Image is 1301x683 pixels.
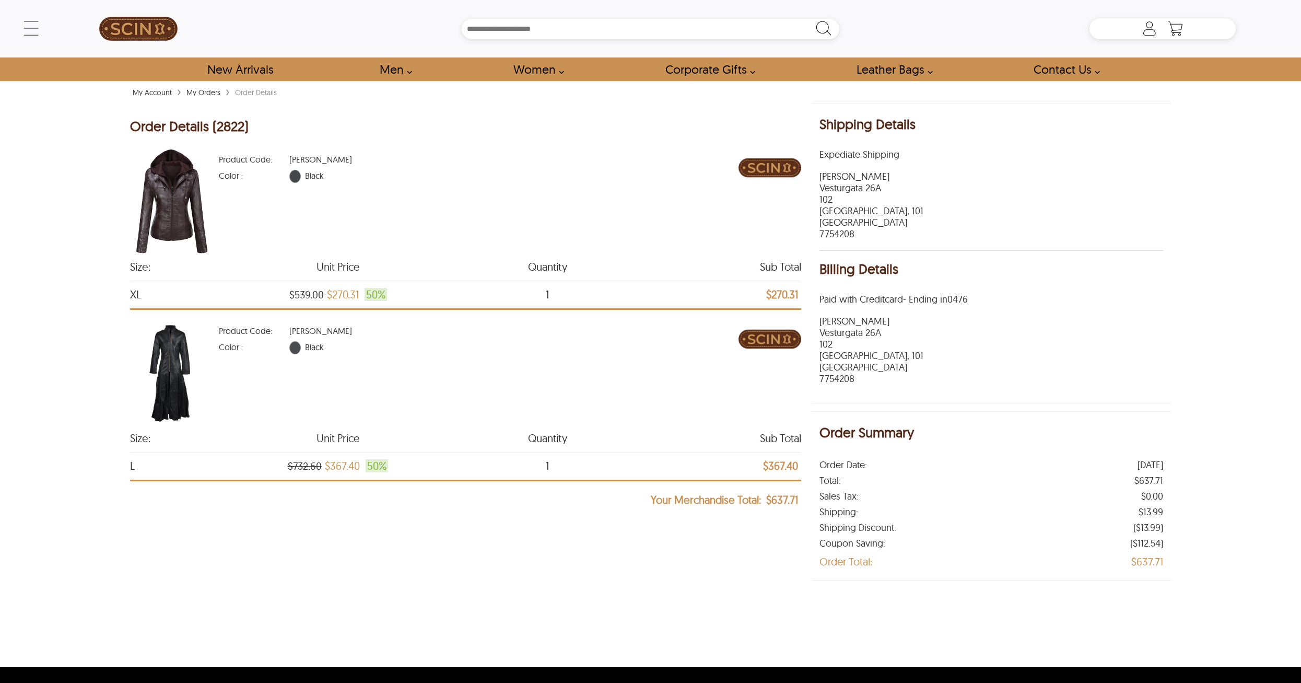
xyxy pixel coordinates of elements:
[819,117,1163,134] h1: Shipping Details
[1131,557,1163,567] div: $637.71
[819,557,872,567] div: Order Total:
[651,495,761,505] span: Your Merchandise Total:
[130,119,249,136] h1: Order Details (2822)
[365,288,387,301] span: 50 %
[763,461,798,471] strong: subTotal $367.40
[99,5,178,52] img: SCIN
[327,288,359,301] span: Unit Price which was at a price of $539.00%, now after discount the price is $270.31 Discount of 50%
[1139,507,1163,517] div: $13.99
[651,495,798,505] strong: Your Merchandise Total $637.71
[254,262,421,272] span: Unit Price
[845,57,939,81] a: Shop Leather Bags
[464,461,631,471] span: quantity 1
[254,433,421,444] span: Unit Price
[819,489,1163,504] li: Sales Tax $0.00
[130,149,214,253] img: scin-13090w-darkcoffee.jpg
[819,504,1163,520] li: Shipping $13.99
[325,459,360,472] span: Unit Price which was at a price of $732.60%, now after discount the price is $367.40 Discount of 50%
[819,149,1163,160] p: Expediate Shipping
[289,154,352,165] span: [PERSON_NAME]
[819,457,1163,473] li: Order Date Aug 29th, 2025
[219,326,289,336] span: Product Code :
[219,326,352,336] div: Product Code Product Code NYLA
[819,491,859,502] div: Sales Tax:
[819,149,1163,160] span: expediateShipping
[819,476,841,486] div: Total:
[1165,21,1186,37] a: Shopping Cart
[819,507,858,517] div: Shipping:
[177,82,181,100] span: ›
[634,262,801,272] span: Sub Total
[819,473,1163,489] li: Total $637.71
[130,320,214,425] img: scin-13177w-black.jpg
[819,171,1163,240] p: [PERSON_NAME] Vesturgata 26A 102 [GEOGRAPHIC_DATA], 101 [GEOGRAPHIC_DATA] 7754208
[65,5,212,52] a: SCIN
[819,261,1163,279] h1: Billing Details
[464,433,631,444] span: Quantity
[819,538,885,549] div: Coupon Saving:
[634,433,801,444] span: Sub Total
[819,316,1163,385] div: First Name Milosz Last Name Lakomy Address Vesturgata 26A , 102 City and State Reykjavik Capital ...
[819,294,1163,305] p: Paid with Creditcard - Ending in 0476
[305,342,325,352] span: Black
[305,170,325,181] span: Black
[1138,460,1163,470] div: [DATE]
[819,551,1163,572] li: Order Total $637.71
[819,520,1163,536] li: Shipping Discount $13.99
[289,288,324,301] strike: $539.00
[464,290,631,300] span: quantity 1
[130,262,298,272] span: Size:
[766,290,798,300] strong: subTotal $270.31
[739,320,801,358] img: Brand Logo Shopping Cart Image
[219,154,289,165] span: Product Code :
[819,316,1163,385] p: [PERSON_NAME] Vesturgata 26A 102 [GEOGRAPHIC_DATA], 101 [GEOGRAPHIC_DATA] 7754208
[819,171,1163,240] div: First Name Milosz Last Name Lakomy Address Vesturgata 26A 102 City and State Reykjavik Capital Re...
[366,459,388,472] span: 50 %
[219,154,352,165] div: Product Code Product Code EMMIE
[464,262,631,272] span: Quantity
[1141,491,1163,502] div: $0.00
[819,460,867,470] div: Order Date:
[226,82,230,100] span: ›
[130,433,298,444] span: Size:
[184,88,223,97] a: My Orders
[739,149,801,187] img: Brand Logo Shopping Cart Image
[232,87,279,98] div: Order Details
[289,326,352,336] span: [PERSON_NAME]
[219,342,289,352] span: Color :
[195,57,285,81] a: Shop New Arrivals
[819,425,1163,443] h1: Order Summary
[130,290,298,300] span: Size XL
[1133,523,1163,533] div: ( $13.99 )
[219,170,289,181] span: Color :
[819,523,896,533] div: Shipping Discount:
[766,495,798,505] span: $637.71
[819,536,1163,551] li: Coupon Saving $112.54
[130,461,298,471] span: Size L
[653,57,761,81] a: Shop Leather Corporate Gifts
[288,460,322,472] strike: $732.60
[130,88,174,97] a: My Account
[1130,538,1163,549] div: ( $112.54 )
[1134,476,1163,486] div: $637.71
[1022,57,1106,81] a: contact-us
[368,57,418,81] a: shop men's leather jackets
[501,57,570,81] a: Shop Women Leather Jackets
